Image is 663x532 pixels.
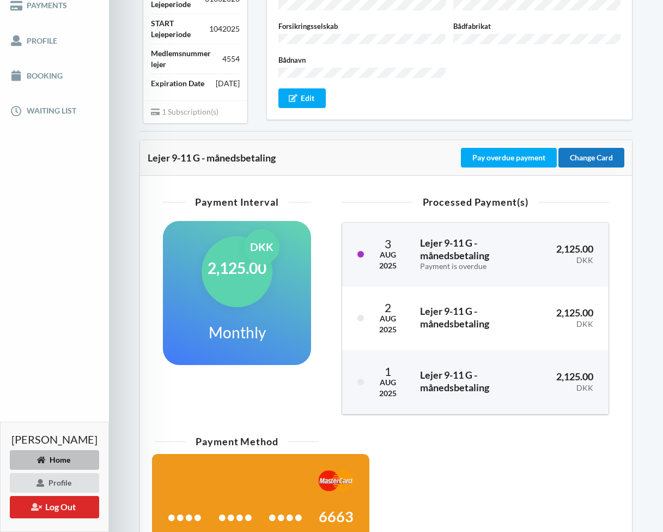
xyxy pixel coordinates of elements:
[222,53,240,64] div: 4554
[155,437,319,446] div: Payment Method
[319,511,354,522] span: 6663
[379,388,397,399] div: 2025
[278,21,446,32] label: Forsikringsselskab
[148,152,459,163] div: Lejer 9-11 G - månedsbetaling
[10,496,99,518] button: Log Out
[216,78,240,89] div: [DATE]
[420,237,541,271] h3: Lejer 9-11 G - månedsbetaling
[379,313,397,324] div: Aug
[379,238,397,249] div: 3
[379,302,397,313] div: 2
[558,148,624,168] div: Change Card
[342,197,609,207] div: Processed Payment(s)
[163,197,311,207] div: Payment Interval
[556,384,593,393] div: DKK
[318,470,354,492] img: xNgAG6aHk9ubwDXAAAAAElFTkSuQmCC
[268,511,303,522] span: ••••
[461,148,557,168] button: Pay overdue payment
[379,324,397,335] div: 2025
[151,107,218,116] span: 1 Subscription(s)
[556,320,593,329] div: DKK
[420,305,541,330] h3: Lejer 9-11 G - månedsbetaling
[278,88,326,108] div: Edit
[453,21,621,32] label: Bådfabrikat
[218,511,253,522] span: ••••
[10,450,99,470] div: Home
[379,377,397,388] div: Aug
[209,322,266,342] h1: Monthly
[379,260,397,271] div: 2025
[556,307,593,319] span: 2,125.00
[556,370,593,382] span: 2,125.00
[151,78,204,89] div: Expiration Date
[10,473,99,493] div: Profile
[244,229,279,265] div: DKK
[420,369,541,394] h3: Lejer 9-11 G - månedsbetaling
[556,243,593,255] span: 2,125.00
[278,55,446,65] label: Bådnavn
[208,258,266,278] h1: 2,125.00
[209,23,240,34] div: 1042025
[151,18,209,40] div: START Lejeperiode
[556,256,593,265] div: DKK
[11,434,98,445] span: [PERSON_NAME]
[420,262,541,271] div: Payment is overdue
[167,511,202,522] span: ••••
[379,366,397,377] div: 1
[379,249,397,260] div: Aug
[151,48,222,70] div: Medlemsnummer lejer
